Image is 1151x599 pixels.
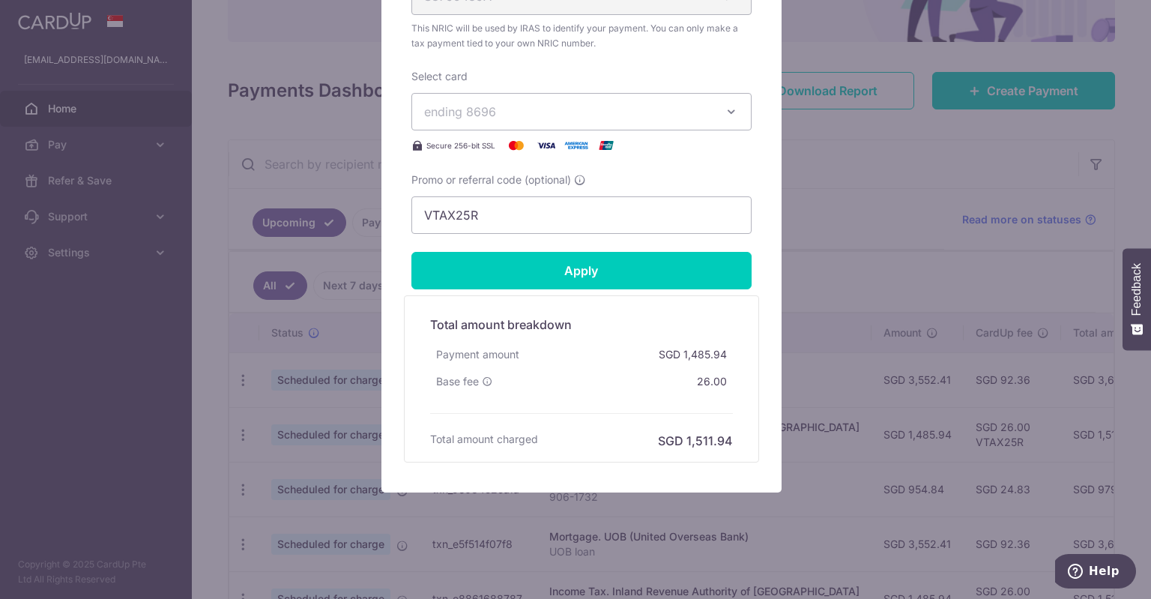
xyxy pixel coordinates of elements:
[1130,263,1144,316] span: Feedback
[411,69,468,84] label: Select card
[1055,554,1136,592] iframe: Opens a widget where you can find more information
[561,136,591,154] img: American Express
[411,252,752,289] input: Apply
[411,93,752,130] button: ending 8696
[591,136,621,154] img: UnionPay
[501,136,531,154] img: Mastercard
[658,432,733,450] h6: SGD 1,511.94
[653,341,733,368] div: SGD 1,485.94
[426,139,495,151] span: Secure 256-bit SSL
[411,172,571,187] span: Promo or referral code (optional)
[531,136,561,154] img: Visa
[411,21,752,51] span: This NRIC will be used by IRAS to identify your payment. You can only make a tax payment tied to ...
[430,316,733,334] h5: Total amount breakdown
[430,341,525,368] div: Payment amount
[424,104,496,119] span: ending 8696
[691,368,733,395] div: 26.00
[1123,248,1151,350] button: Feedback - Show survey
[430,432,538,447] h6: Total amount charged
[436,374,479,389] span: Base fee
